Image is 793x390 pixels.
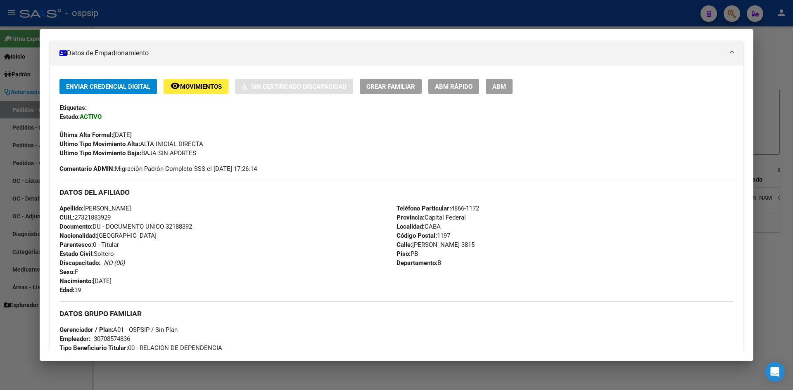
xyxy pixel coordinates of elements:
span: Sin Certificado Discapacidad [251,83,347,90]
span: B [396,259,441,267]
span: [PERSON_NAME] 3815 [396,241,475,248]
span: DU - DOCUMENTO UNICO 32188392 [59,223,192,230]
button: ABM Rápido [428,79,479,94]
strong: Piso: [396,250,411,258]
i: NO (00) [104,259,125,267]
h3: DATOS GRUPO FAMILIAR [59,309,734,318]
span: 4866-1172 [396,205,479,212]
strong: Estado Civil: [59,250,94,258]
button: Movimientos [164,79,228,94]
span: 00 - RELACION DE DEPENDENCIA [59,344,222,352]
button: Crear Familiar [360,79,422,94]
span: CABA [396,223,441,230]
span: ALTA INICIAL DIRECTA [59,140,203,148]
span: ABM [492,83,506,90]
span: Capital Federal [396,214,466,221]
strong: Ultimo Tipo Movimiento Baja: [59,149,141,157]
span: Enviar Credencial Digital [66,83,150,90]
strong: Tipo Beneficiario Titular: [59,344,128,352]
strong: Empleador: [59,335,90,343]
strong: Discapacitado: [59,259,100,267]
mat-expansion-panel-header: Datos de Empadronamiento [50,41,743,66]
strong: Nacionalidad: [59,232,97,239]
span: Movimientos [180,83,222,90]
strong: Comentario ADMIN: [59,165,115,173]
strong: Departamento: [396,259,437,267]
strong: Última Alta Formal: [59,131,113,139]
strong: Estado: [59,113,80,121]
strong: Gerenciador / Plan: [59,326,113,333]
span: 39 [59,286,81,294]
mat-panel-title: Datos de Empadronamiento [59,48,724,58]
button: Sin Certificado Discapacidad [235,79,353,94]
span: [GEOGRAPHIC_DATA] [59,232,157,239]
mat-icon: remove_red_eye [170,81,180,91]
strong: Documento: [59,223,93,230]
strong: Parentesco: [59,241,93,248]
strong: Teléfono Particular: [396,205,451,212]
button: Enviar Credencial Digital [59,79,157,94]
strong: CUIL: [59,214,74,221]
strong: Sexo: [59,268,75,276]
strong: Nacimiento: [59,277,93,285]
strong: ACTIVO [80,113,102,121]
span: A01 - OSPSIP / Sin Plan [59,326,178,333]
button: ABM [486,79,513,94]
strong: Provincia: [396,214,425,221]
span: [DATE] [59,277,112,285]
span: Soltero [59,250,114,258]
span: Crear Familiar [366,83,415,90]
span: BAJA SIN APORTES [59,149,196,157]
div: Open Intercom Messenger [765,362,785,382]
span: [PERSON_NAME] [59,205,131,212]
strong: Localidad: [396,223,425,230]
span: F [59,268,78,276]
span: 27321883929 [59,214,111,221]
strong: Ultimo Tipo Movimiento Alta: [59,140,140,148]
span: 1197 [396,232,450,239]
strong: Calle: [396,241,412,248]
span: 0 - Titular [59,241,119,248]
strong: Etiquetas: [59,104,87,111]
strong: Apellido: [59,205,83,212]
strong: Edad: [59,286,74,294]
span: [DATE] [59,131,132,139]
h3: DATOS DEL AFILIADO [59,188,734,197]
div: 30708574836 [94,334,130,343]
span: Migración Padrón Completo SSS el [DATE] 17:26:14 [59,164,257,173]
span: PB [396,250,418,258]
strong: Código Postal: [396,232,437,239]
span: ABM Rápido [435,83,472,90]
